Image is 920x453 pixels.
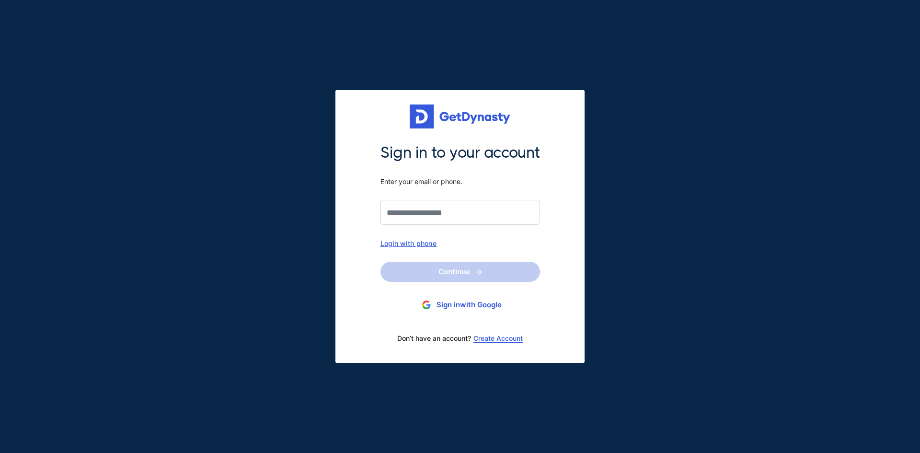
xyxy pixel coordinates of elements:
[380,296,540,314] button: Sign inwith Google
[410,105,510,128] img: Get started for free with Dynasty Trust Company
[380,328,540,348] div: Don’t have an account?
[380,177,540,186] span: Enter your email or phone.
[380,239,540,247] div: Login with phone
[380,143,540,163] span: Sign in to your account
[473,335,523,342] a: Create Account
